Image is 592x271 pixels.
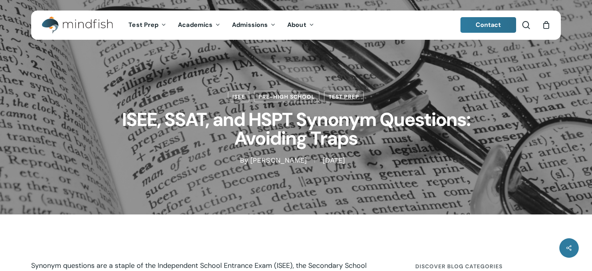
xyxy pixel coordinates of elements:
h1: ISEE, SSAT, and HSPT Synonym Questions: Avoiding Traps [102,103,491,156]
span: Academics [178,21,213,29]
a: Academics [172,22,226,28]
span: Admissions [232,21,268,29]
a: Test Prep [123,22,172,28]
a: ISEE [228,91,249,103]
a: Test Prep [324,91,364,103]
header: Main Menu [31,11,561,40]
a: About [281,22,320,28]
a: Admissions [226,22,281,28]
nav: Main Menu [123,11,320,40]
span: By [240,158,248,163]
span: About [287,21,306,29]
span: [DATE] [314,158,353,163]
a: Pre-High School [254,91,320,103]
a: [PERSON_NAME] [250,156,307,164]
span: Test Prep [128,21,158,29]
span: Contact [476,21,501,29]
a: Contact [460,17,516,33]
